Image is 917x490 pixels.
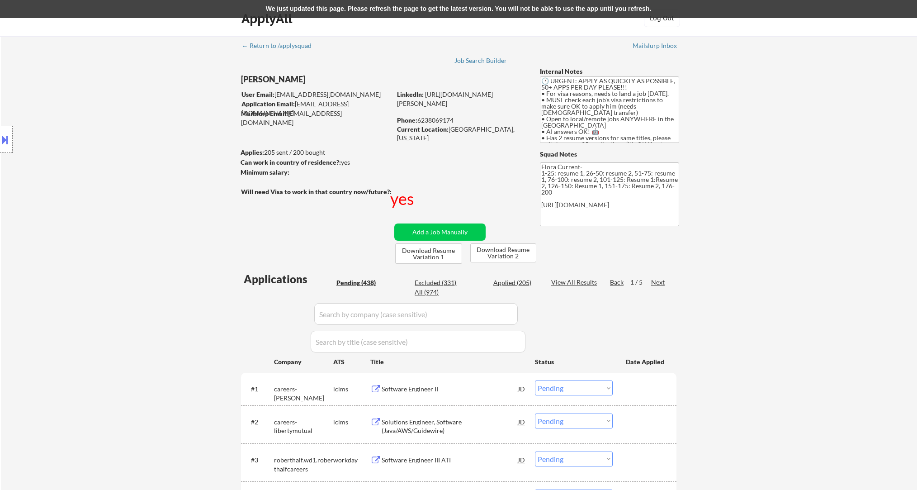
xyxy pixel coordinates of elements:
[311,331,525,352] input: Search by title (case sensitive)
[415,278,460,287] div: Excluded (331)
[395,243,462,264] button: Download Resume Variation 1
[333,357,370,366] div: ATS
[274,456,333,473] div: roberthalf.wd1.roberthalfcareers
[454,57,507,64] div: Job Search Builder
[241,148,391,157] div: 205 sent / 200 bought
[493,278,539,287] div: Applied (205)
[241,109,391,127] div: [EMAIL_ADDRESS][DOMAIN_NAME]
[242,42,320,51] a: ← Return to /applysquad
[397,116,525,125] div: 6238069174
[241,168,289,176] strong: Minimum salary:
[394,224,486,241] button: Add a Job Manually
[241,11,295,26] div: ApplyAll
[382,418,518,435] div: Solutions Engineer, Software (Java/AWS/Guidewire)
[517,381,526,397] div: JD
[390,187,416,210] div: yes
[241,90,274,98] strong: User Email:
[333,418,370,427] div: icims
[274,418,333,435] div: careers-libertymutual
[454,57,507,66] a: Job Search Builder
[241,100,295,108] strong: Application Email:
[382,456,518,465] div: Software Engineer III ATI
[633,42,678,51] a: Mailslurp Inbox
[397,90,493,107] a: [URL][DOMAIN_NAME][PERSON_NAME]
[251,418,267,427] div: #2
[241,109,288,117] strong: Mailslurp Email:
[274,357,333,366] div: Company
[274,385,333,402] div: careers-[PERSON_NAME]
[244,274,333,285] div: Applications
[633,43,678,49] div: Mailslurp Inbox
[397,125,525,143] div: [GEOGRAPHIC_DATA], [US_STATE]
[535,353,613,370] div: Status
[370,357,526,366] div: Title
[314,303,518,325] input: Search by company (case sensitive)
[415,288,460,297] div: All (974)
[644,9,680,27] button: Log Out
[397,90,424,98] strong: LinkedIn:
[241,74,427,85] div: [PERSON_NAME]
[241,158,388,167] div: yes
[551,278,600,287] div: View All Results
[241,188,392,195] strong: Will need Visa to work in that country now/future?:
[333,456,370,465] div: workday
[651,278,666,287] div: Next
[251,456,267,465] div: #3
[333,385,370,394] div: icims
[382,385,518,394] div: Software Engineer II
[517,452,526,468] div: JD
[397,125,449,133] strong: Current Location:
[241,90,391,99] div: [EMAIL_ADDRESS][DOMAIN_NAME]
[626,357,666,366] div: Date Applied
[336,278,382,287] div: Pending (438)
[630,278,651,287] div: 1 / 5
[241,100,391,117] div: [EMAIL_ADDRESS][DOMAIN_NAME]
[241,148,264,156] strong: Applies:
[540,67,679,76] div: Internal Notes
[517,414,526,430] div: JD
[251,385,267,394] div: #1
[397,116,417,124] strong: Phone:
[241,158,341,166] strong: Can work in country of residence?:
[610,278,624,287] div: Back
[242,43,320,49] div: ← Return to /applysquad
[470,243,536,262] button: Download Resume Variation 2
[540,150,679,159] div: Squad Notes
